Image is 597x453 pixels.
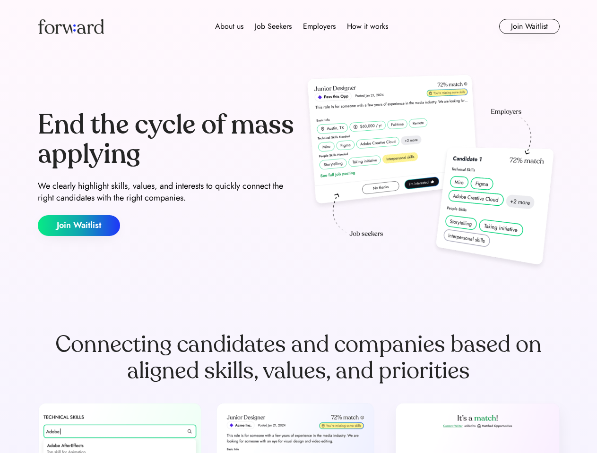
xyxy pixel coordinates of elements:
img: Forward logo [38,19,104,34]
button: Join Waitlist [499,19,560,34]
div: Employers [303,21,336,32]
div: Connecting candidates and companies based on aligned skills, values, and priorities [38,331,560,384]
img: hero-image.png [303,72,560,275]
div: End the cycle of mass applying [38,110,295,168]
button: Join Waitlist [38,215,120,236]
div: How it works [347,21,388,32]
div: We clearly highlight skills, values, and interests to quickly connect the right candidates with t... [38,180,295,204]
div: Job Seekers [255,21,292,32]
div: About us [215,21,243,32]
